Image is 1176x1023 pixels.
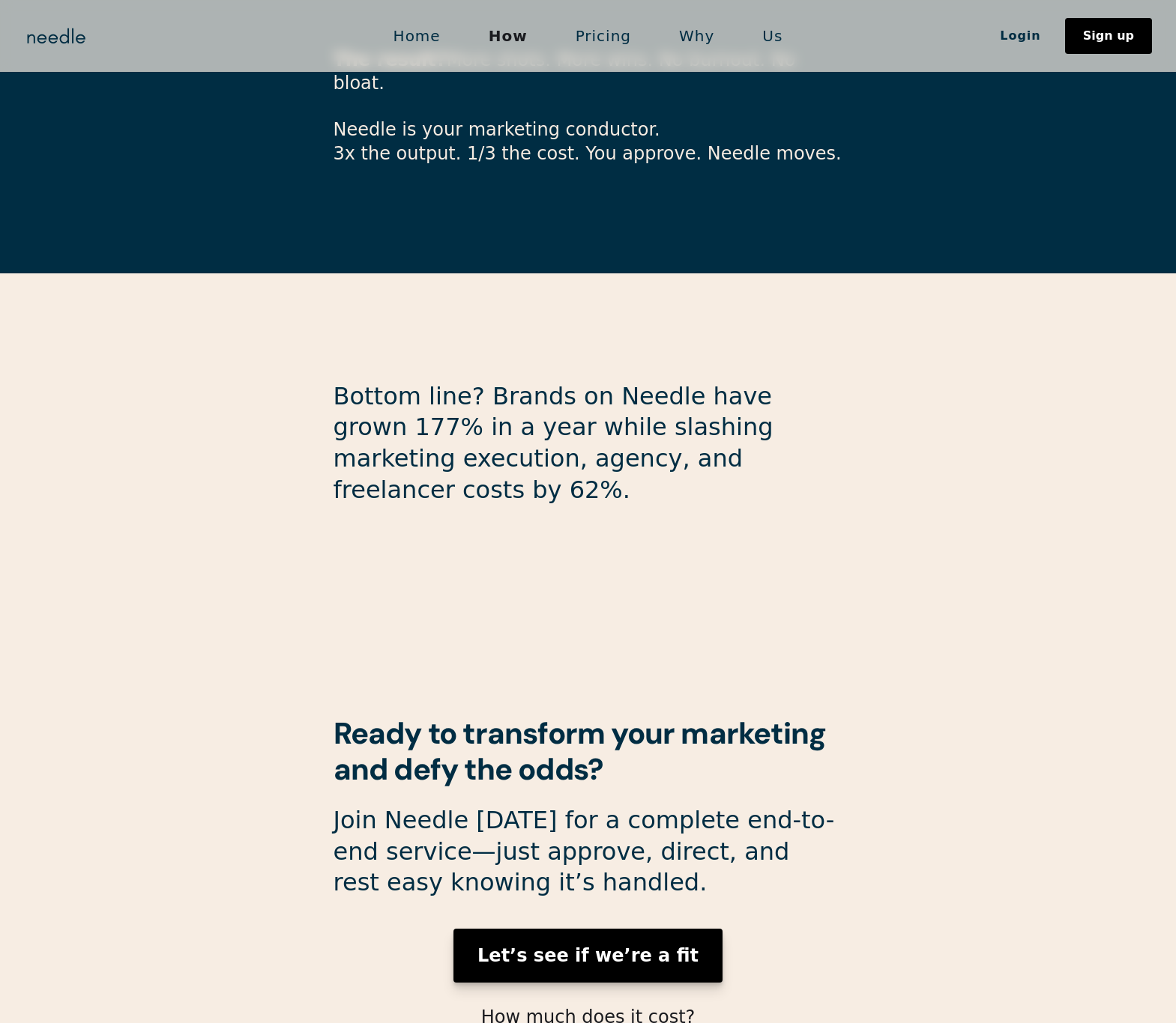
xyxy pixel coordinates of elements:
[976,23,1065,49] a: Login
[453,929,723,983] a: Let’s see if we’re a fit
[477,945,699,966] strong: Let’s see if we’re a fit
[738,20,806,52] a: Us
[334,715,843,787] h2: Ready to transform your marketing and defy the odds?
[1065,18,1152,54] a: Sign up
[465,20,552,52] a: How
[552,20,655,52] a: Pricing
[334,381,843,506] p: Bottom line? Brands on Needle have grown 177% in a year while slashing marketing execution, agenc...
[334,805,843,899] p: Join Needle [DATE] for a complete end-to-end service—just approve, direct, and rest easy knowing ...
[655,20,738,52] a: Why
[1083,30,1134,42] div: Sign up
[334,49,843,166] p: More shots. More wins. No burnout. No bloat. ‍ Needle is your marketing conductor. 3x the output....
[370,20,465,52] a: Home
